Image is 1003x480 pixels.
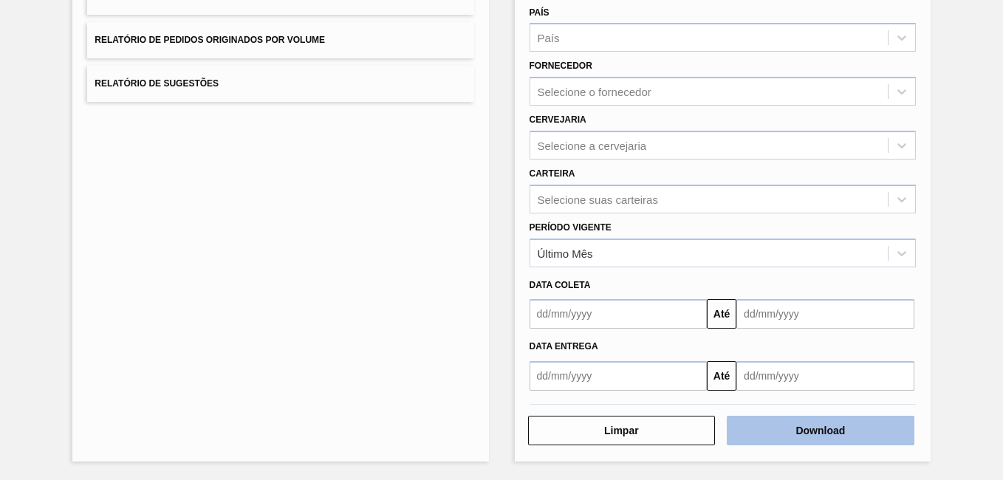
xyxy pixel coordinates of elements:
input: dd/mm/yyyy [530,361,708,391]
input: dd/mm/yyyy [530,299,708,329]
input: dd/mm/yyyy [736,299,914,329]
div: Selecione a cervejaria [538,139,647,151]
button: Download [727,416,914,445]
div: Último Mês [538,247,593,259]
button: Até [707,299,736,329]
span: Relatório de Pedidos Originados por Volume [95,35,325,45]
span: Data coleta [530,280,591,290]
label: Cervejaria [530,114,586,125]
button: Limpar [528,416,716,445]
label: Carteira [530,168,575,179]
span: Data entrega [530,341,598,352]
div: País [538,32,560,44]
input: dd/mm/yyyy [736,361,914,391]
label: Fornecedor [530,61,592,71]
span: Relatório de Sugestões [95,78,219,89]
button: Relatório de Pedidos Originados por Volume [87,22,473,58]
button: Até [707,361,736,391]
label: Período Vigente [530,222,612,233]
label: País [530,7,550,18]
div: Selecione suas carteiras [538,193,658,205]
button: Relatório de Sugestões [87,66,473,102]
div: Selecione o fornecedor [538,86,651,98]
